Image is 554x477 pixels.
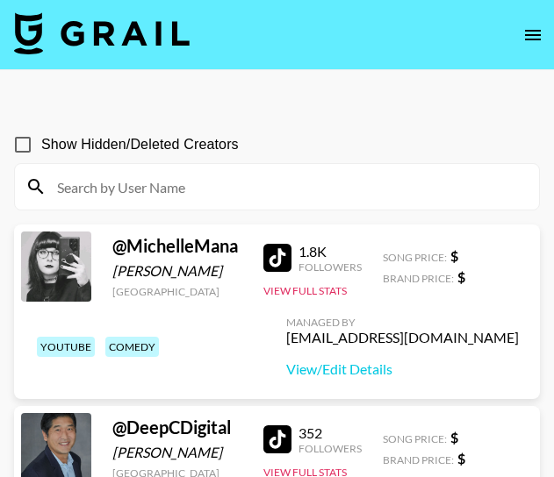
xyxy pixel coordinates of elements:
div: comedy [105,337,159,357]
span: Song Price: [383,432,447,445]
strong: $ [457,450,465,466]
img: Grail Talent [14,12,190,54]
div: Managed By [286,316,519,329]
div: @ DeepCDigital [112,416,242,438]
span: Show Hidden/Deleted Creators [41,134,239,155]
span: Song Price: [383,251,447,264]
div: [PERSON_NAME] [112,262,242,280]
span: Brand Price: [383,272,454,285]
strong: $ [450,247,458,264]
div: youtube [37,337,95,357]
div: [GEOGRAPHIC_DATA] [112,285,242,298]
strong: $ [450,429,458,445]
span: Brand Price: [383,453,454,466]
div: [EMAIL_ADDRESS][DOMAIN_NAME] [286,329,519,346]
button: View Full Stats [263,284,347,297]
div: [PERSON_NAME] [112,444,242,461]
div: Followers [299,260,362,274]
strong: $ [457,268,465,285]
div: 1.8K [299,243,362,260]
div: 352 [299,424,362,442]
button: open drawer [515,18,550,53]
div: Followers [299,442,362,455]
div: @ MichelleMana [112,235,242,257]
input: Search by User Name [47,173,529,201]
a: View/Edit Details [286,360,519,378]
